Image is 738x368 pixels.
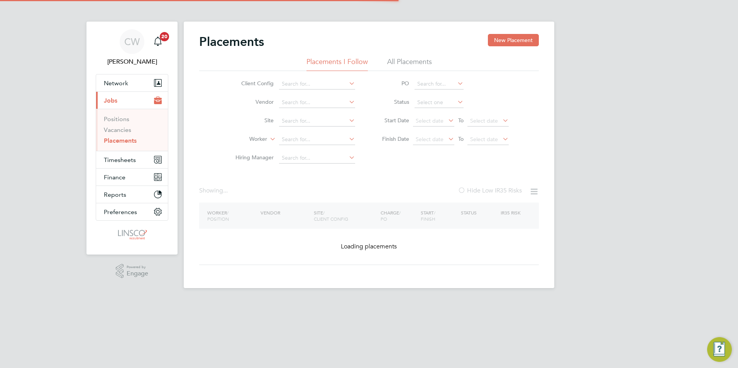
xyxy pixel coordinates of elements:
[229,80,274,87] label: Client Config
[387,57,432,71] li: All Placements
[306,57,368,71] li: Placements I Follow
[127,270,148,277] span: Engage
[104,115,129,123] a: Positions
[96,203,168,220] button: Preferences
[279,116,355,127] input: Search for...
[279,79,355,89] input: Search for...
[86,22,178,255] nav: Main navigation
[374,98,409,105] label: Status
[223,187,228,194] span: ...
[96,74,168,91] button: Network
[456,134,466,144] span: To
[223,135,267,143] label: Worker
[229,154,274,161] label: Hiring Manager
[374,80,409,87] label: PO
[415,79,464,89] input: Search for...
[127,264,148,270] span: Powered by
[96,228,168,241] a: Go to home page
[199,34,264,49] h2: Placements
[96,169,168,186] button: Finance
[104,97,117,104] span: Jobs
[96,29,168,66] a: CW[PERSON_NAME]
[416,117,443,124] span: Select date
[470,117,498,124] span: Select date
[160,32,169,41] span: 20
[116,264,149,279] a: Powered byEngage
[96,92,168,109] button: Jobs
[104,208,137,216] span: Preferences
[279,134,355,145] input: Search for...
[456,115,466,125] span: To
[116,228,148,241] img: linsco-logo-retina.png
[707,337,732,362] button: Engage Resource Center
[374,117,409,124] label: Start Date
[104,126,131,133] a: Vacancies
[96,57,168,66] span: Chloe Whittall
[96,186,168,203] button: Reports
[104,79,128,87] span: Network
[150,29,166,54] a: 20
[104,137,137,144] a: Placements
[279,97,355,108] input: Search for...
[124,37,140,47] span: CW
[415,97,464,108] input: Select one
[488,34,539,46] button: New Placement
[279,153,355,164] input: Search for...
[96,151,168,168] button: Timesheets
[199,187,229,195] div: Showing
[104,156,136,164] span: Timesheets
[458,187,522,194] label: Hide Low IR35 Risks
[470,136,498,143] span: Select date
[104,191,126,198] span: Reports
[374,135,409,142] label: Finish Date
[229,117,274,124] label: Site
[96,109,168,151] div: Jobs
[416,136,443,143] span: Select date
[229,98,274,105] label: Vendor
[104,174,125,181] span: Finance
